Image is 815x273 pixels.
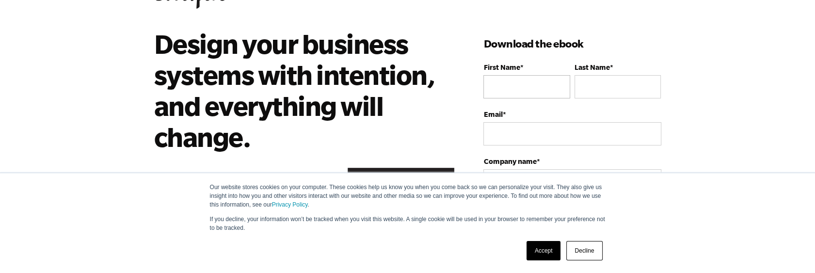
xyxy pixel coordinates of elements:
a: Decline [566,241,602,260]
h3: Download the ebook [483,36,661,51]
p: Our website stores cookies on your computer. These cookies help us know you when you come back so... [210,183,606,209]
span: Company name [483,157,536,165]
span: Email [483,110,502,118]
h2: Design your business systems with intention, and everything will change. [154,28,441,152]
span: First Name [483,63,520,71]
span: Last Name [575,63,610,71]
a: Accept [527,241,561,260]
a: Privacy Policy [272,201,308,208]
p: If you decline, your information won’t be tracked when you visit this website. A single cookie wi... [210,215,606,232]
